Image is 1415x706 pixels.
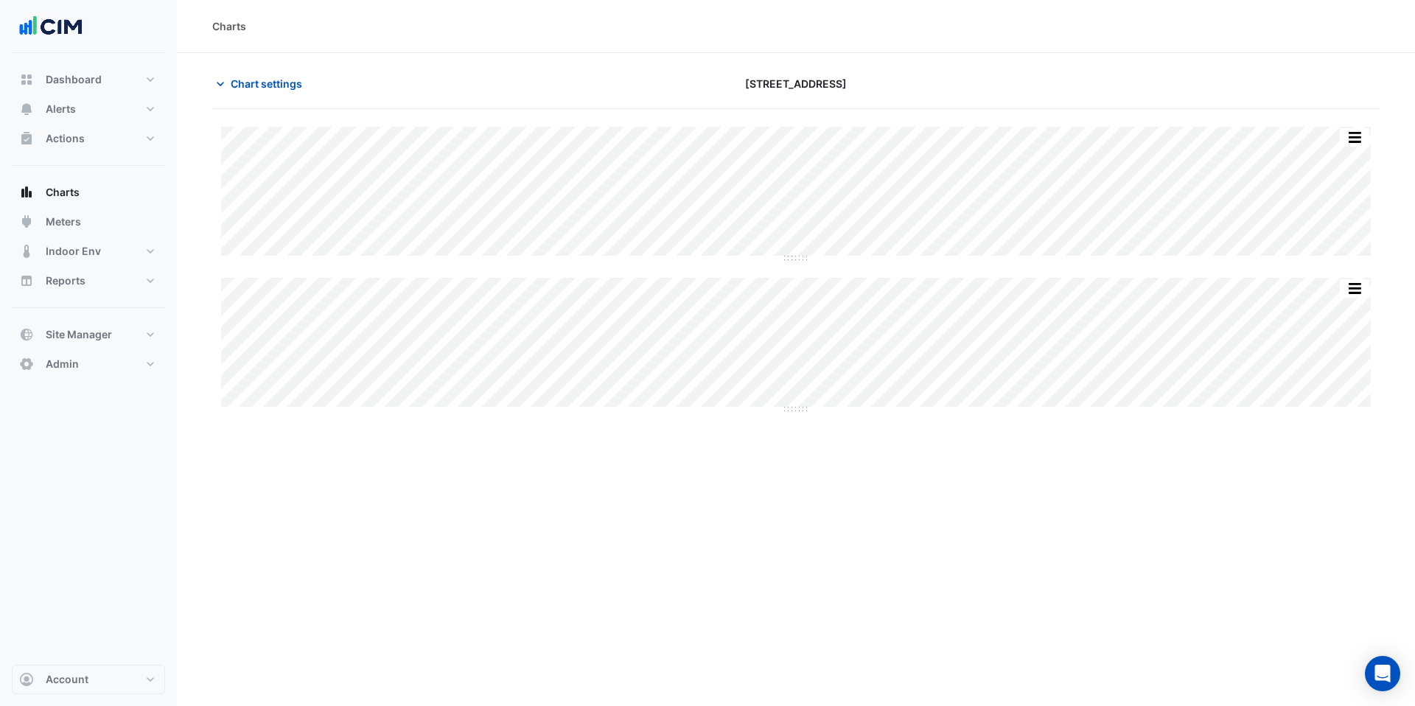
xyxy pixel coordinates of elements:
[46,72,102,87] span: Dashboard
[18,12,84,41] img: Company Logo
[1365,656,1400,691] div: Open Intercom Messenger
[46,214,81,229] span: Meters
[12,665,165,694] button: Account
[46,185,80,200] span: Charts
[46,131,85,146] span: Actions
[19,327,34,342] app-icon: Site Manager
[212,18,246,34] div: Charts
[12,94,165,124] button: Alerts
[19,244,34,259] app-icon: Indoor Env
[46,102,76,116] span: Alerts
[19,214,34,229] app-icon: Meters
[12,266,165,296] button: Reports
[745,76,847,91] span: [STREET_ADDRESS]
[1340,279,1369,298] button: More Options
[1340,128,1369,147] button: More Options
[46,244,101,259] span: Indoor Env
[46,357,79,371] span: Admin
[19,273,34,288] app-icon: Reports
[12,124,165,153] button: Actions
[46,327,112,342] span: Site Manager
[12,237,165,266] button: Indoor Env
[19,357,34,371] app-icon: Admin
[231,76,302,91] span: Chart settings
[12,178,165,207] button: Charts
[46,672,88,687] span: Account
[12,65,165,94] button: Dashboard
[46,273,85,288] span: Reports
[19,131,34,146] app-icon: Actions
[12,349,165,379] button: Admin
[12,207,165,237] button: Meters
[212,71,312,97] button: Chart settings
[19,185,34,200] app-icon: Charts
[19,72,34,87] app-icon: Dashboard
[12,320,165,349] button: Site Manager
[19,102,34,116] app-icon: Alerts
